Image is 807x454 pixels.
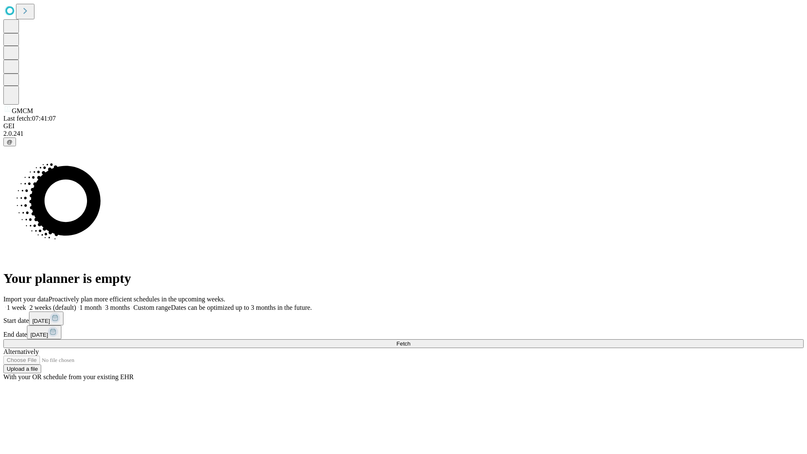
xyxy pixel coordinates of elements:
[3,339,804,348] button: Fetch
[12,107,33,114] span: GMCM
[3,348,39,355] span: Alternatively
[3,137,16,146] button: @
[29,304,76,311] span: 2 weeks (default)
[133,304,171,311] span: Custom range
[105,304,130,311] span: 3 months
[3,325,804,339] div: End date
[3,271,804,286] h1: Your planner is empty
[3,122,804,130] div: GEI
[7,304,26,311] span: 1 week
[3,115,56,122] span: Last fetch: 07:41:07
[30,332,48,338] span: [DATE]
[3,130,804,137] div: 2.0.241
[3,311,804,325] div: Start date
[171,304,312,311] span: Dates can be optimized up to 3 months in the future.
[29,311,63,325] button: [DATE]
[27,325,61,339] button: [DATE]
[396,340,410,347] span: Fetch
[3,296,49,303] span: Import your data
[3,373,134,380] span: With your OR schedule from your existing EHR
[79,304,102,311] span: 1 month
[49,296,225,303] span: Proactively plan more efficient schedules in the upcoming weeks.
[7,139,13,145] span: @
[3,364,41,373] button: Upload a file
[32,318,50,324] span: [DATE]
